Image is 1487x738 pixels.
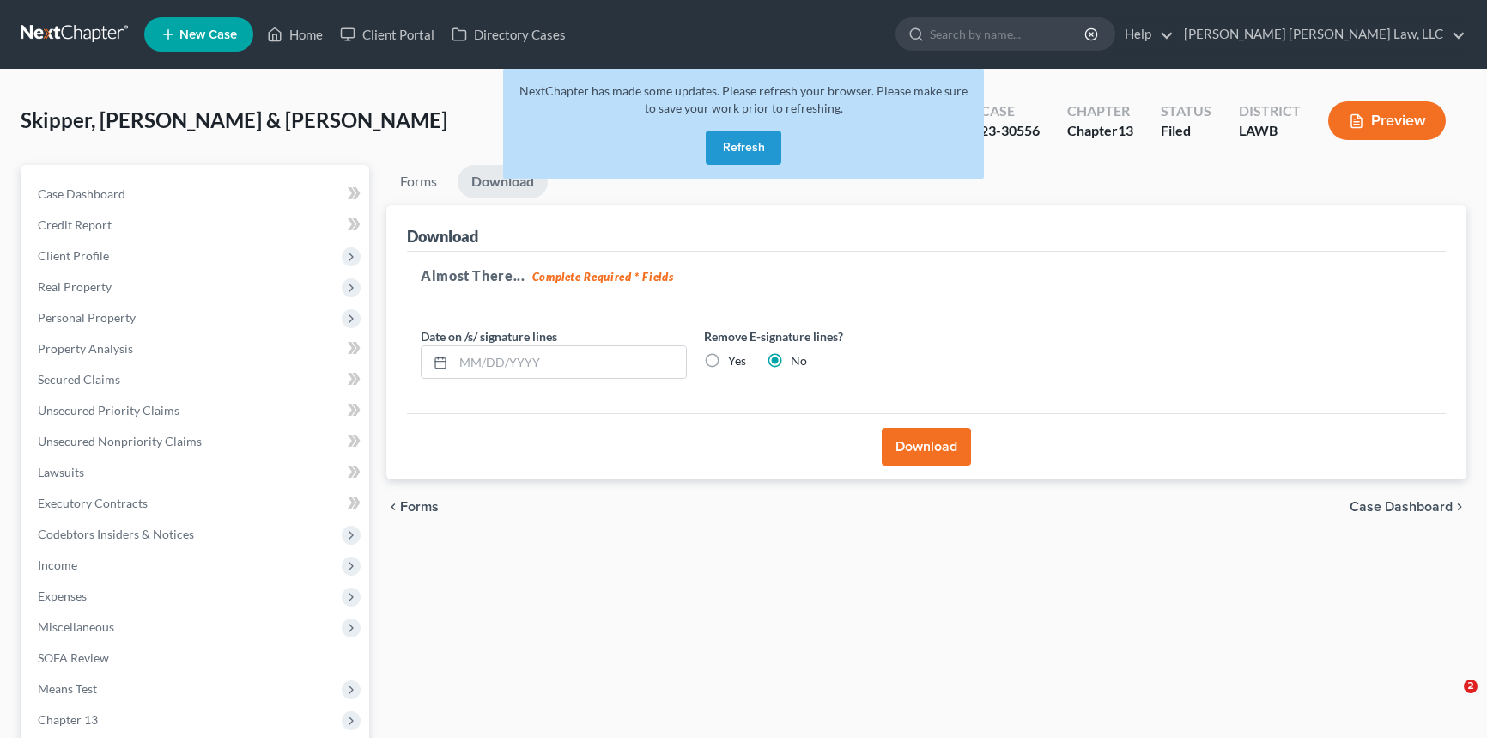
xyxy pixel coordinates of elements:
a: Unsecured Priority Claims [24,395,369,426]
div: Filed [1161,121,1211,141]
span: Chapter 13 [38,712,98,727]
span: SOFA Review [38,650,109,665]
span: Personal Property [38,310,136,325]
i: chevron_left [386,500,400,514]
iframe: Intercom live chat [1429,680,1470,721]
div: District [1239,101,1301,121]
span: 2 [1464,680,1478,693]
a: Secured Claims [24,364,369,395]
span: Property Analysis [38,341,133,356]
button: Refresh [706,131,781,165]
button: Download [882,428,971,466]
span: Credit Report [38,217,112,232]
span: Lawsuits [38,465,84,479]
a: Lawsuits [24,457,369,488]
input: MM/DD/YYYY [453,346,686,379]
input: Search by name... [930,18,1087,50]
a: Property Analysis [24,333,369,364]
a: Help [1116,19,1174,50]
a: Credit Report [24,210,369,241]
button: chevron_left Forms [386,500,462,514]
span: Executory Contracts [38,496,148,510]
div: Chapter [1067,121,1133,141]
a: Executory Contracts [24,488,369,519]
button: Preview [1328,101,1446,140]
label: Remove E-signature lines? [704,327,970,345]
span: Expenses [38,589,87,603]
div: Chapter [1067,101,1133,121]
span: Income [38,558,77,572]
span: NextChapter has made some updates. Please refresh your browser. Please make sure to save your wor... [519,83,968,115]
div: LAWB [1239,121,1301,141]
span: Means Test [38,681,97,696]
label: Yes [728,352,746,369]
i: chevron_right [1453,500,1466,514]
a: Case Dashboard [24,179,369,210]
a: Home [258,19,331,50]
span: Skipper, [PERSON_NAME] & [PERSON_NAME] [21,107,447,132]
a: Unsecured Nonpriority Claims [24,426,369,457]
span: Unsecured Priority Claims [38,403,179,418]
span: Codebtors Insiders & Notices [38,527,194,541]
span: Case Dashboard [38,186,125,201]
span: New Case [179,28,237,41]
span: Real Property [38,279,112,294]
div: Status [1161,101,1211,121]
span: Unsecured Nonpriority Claims [38,434,202,448]
span: Secured Claims [38,372,120,387]
a: Directory Cases [443,19,574,50]
a: SOFA Review [24,643,369,674]
span: Miscellaneous [38,619,114,634]
a: Case Dashboard chevron_right [1350,500,1466,514]
a: Download [458,165,548,198]
a: Client Portal [331,19,443,50]
span: Client Profile [38,248,109,263]
div: Case [980,101,1040,121]
h5: Almost There... [421,265,1432,286]
div: Download [407,226,478,247]
div: 23-30556 [980,121,1040,141]
label: Date on /s/ signature lines [421,327,557,345]
a: Forms [386,165,451,198]
strong: Complete Required * Fields [532,270,674,284]
span: Case Dashboard [1350,500,1453,514]
span: 13 [1118,122,1133,138]
a: [PERSON_NAME] [PERSON_NAME] Law, LLC [1175,19,1466,50]
label: No [791,352,807,369]
span: Forms [400,500,439,514]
